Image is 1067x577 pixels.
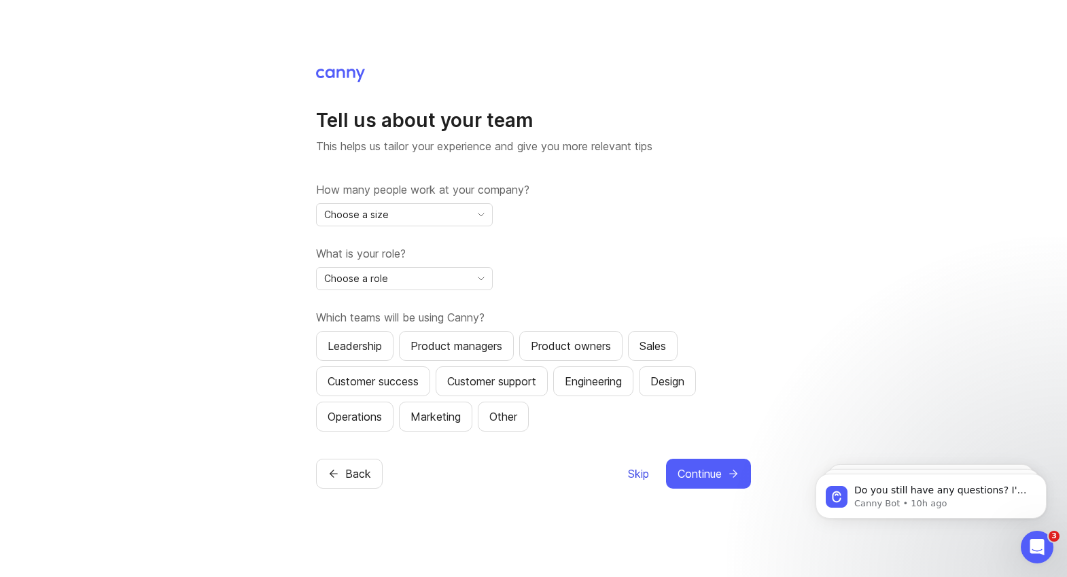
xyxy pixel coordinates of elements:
iframe: Intercom notifications message [795,445,1067,540]
button: Product managers [399,331,514,361]
button: Leadership [316,331,393,361]
h1: Tell us about your team [316,108,751,133]
div: toggle menu [316,203,493,226]
span: Choose a role [324,271,388,286]
div: Product owners [531,338,611,354]
label: What is your role? [316,245,751,262]
label: How many people work at your company? [316,181,751,198]
span: Skip [628,466,649,482]
span: Continue [678,466,722,482]
button: Sales [628,331,678,361]
span: Choose a size [324,207,389,222]
button: Customer success [316,366,430,396]
button: Other [478,402,529,432]
button: Product owners [519,331,623,361]
button: Back [316,459,383,489]
div: Product managers [410,338,502,354]
svg: toggle icon [470,209,492,220]
div: Operations [328,408,382,425]
div: Customer support [447,373,536,389]
button: Design [639,366,696,396]
div: Other [489,408,517,425]
button: Marketing [399,402,472,432]
div: Marketing [410,408,461,425]
p: This helps us tailor your experience and give you more relevant tips [316,138,751,154]
div: Engineering [565,373,622,389]
div: Design [650,373,684,389]
span: 3 [1049,531,1060,542]
div: Customer success [328,373,419,389]
div: Leadership [328,338,382,354]
iframe: Intercom live chat [1021,531,1053,563]
label: Which teams will be using Canny? [316,309,751,326]
button: Continue [666,459,751,489]
button: Skip [627,459,650,489]
svg: toggle icon [470,273,492,284]
span: Back [345,466,371,482]
button: Engineering [553,366,633,396]
button: Customer support [436,366,548,396]
div: toggle menu [316,267,493,290]
img: Canny Home [316,69,365,82]
div: Sales [640,338,666,354]
button: Operations [316,402,393,432]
